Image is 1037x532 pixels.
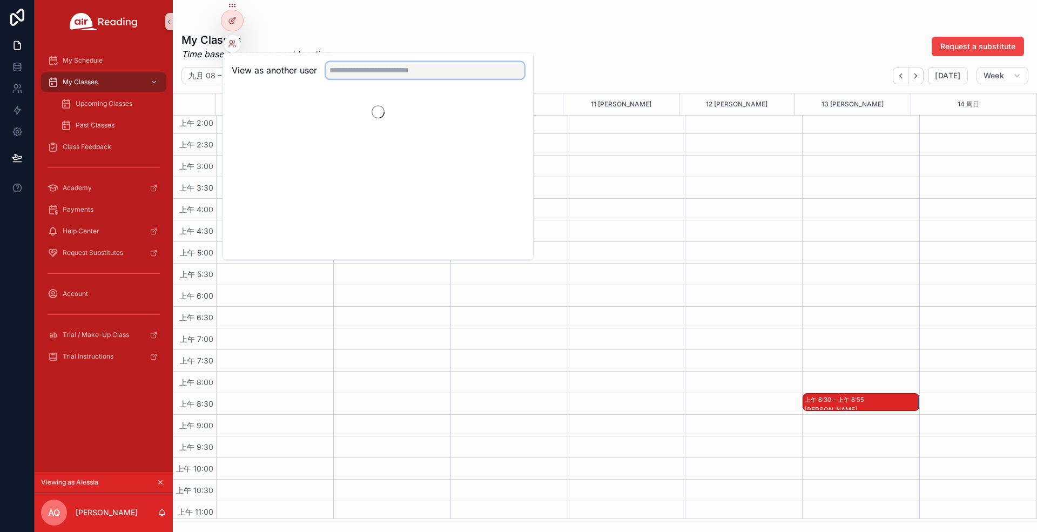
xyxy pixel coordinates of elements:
[181,48,329,60] em: Time based on your current location
[41,72,166,92] a: My Classes
[177,183,216,192] span: 上午 3:30
[41,243,166,262] a: Request Substitutes
[935,71,960,80] span: [DATE]
[908,68,924,84] button: Next
[177,161,216,171] span: 上午 3:00
[977,67,1028,84] button: Week
[63,143,111,151] span: Class Feedback
[940,41,1015,52] span: Request a substitute
[41,137,166,157] a: Class Feedback
[177,442,216,452] span: 上午 9:30
[54,116,166,135] a: Past Classes
[41,478,98,487] span: Viewing as Alessia
[63,248,123,257] span: Request Substitutes
[958,93,979,115] button: 14 周日
[41,51,166,70] a: My Schedule
[48,506,60,519] span: AQ
[177,140,216,149] span: 上午 2:30
[928,67,967,84] button: [DATE]
[63,56,103,65] span: My Schedule
[984,71,1004,80] span: Week
[41,284,166,304] a: Account
[177,248,216,257] span: 上午 5:00
[175,507,216,516] span: 上午 11:00
[76,507,138,518] p: [PERSON_NAME]
[63,331,129,339] span: Trial / Make-Up Class
[41,221,166,241] a: Help Center
[232,64,317,77] h2: View as another user
[177,291,216,300] span: 上午 6:00
[70,13,138,30] img: App logo
[188,70,232,81] h2: 九月 08 – 14
[41,178,166,198] a: Academy
[173,464,216,473] span: 上午 10:00
[63,352,113,361] span: Trial Instructions
[177,205,216,214] span: 上午 4:00
[76,99,132,108] span: Upcoming Classes
[805,406,918,414] div: [PERSON_NAME]
[893,68,908,84] button: Back
[805,394,867,405] div: 上午 8:30 – 上午 8:55
[63,78,98,86] span: My Classes
[41,200,166,219] a: Payments
[181,32,329,48] h1: My Classes
[821,93,884,115] button: 13 [PERSON_NAME]
[803,394,919,410] div: 上午 8:30 – 上午 8:55[PERSON_NAME]
[177,118,216,127] span: 上午 2:00
[177,226,216,235] span: 上午 4:30
[76,121,115,130] span: Past Classes
[177,270,216,279] span: 上午 5:30
[591,93,651,115] button: 11 [PERSON_NAME]
[63,227,99,235] span: Help Center
[41,347,166,366] a: Trial Instructions
[706,93,767,115] button: 12 [PERSON_NAME]
[177,356,216,365] span: 上午 7:30
[177,378,216,387] span: 上午 8:00
[41,325,166,345] a: Trial / Make-Up Class
[177,421,216,430] span: 上午 9:00
[63,184,92,192] span: Academy
[54,94,166,113] a: Upcoming Classes
[63,289,88,298] span: Account
[177,334,216,344] span: 上午 7:00
[177,399,216,408] span: 上午 8:30
[932,37,1024,56] button: Request a substitute
[177,313,216,322] span: 上午 6:30
[35,43,173,380] div: scrollable content
[173,486,216,495] span: 上午 10:30
[63,205,93,214] span: Payments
